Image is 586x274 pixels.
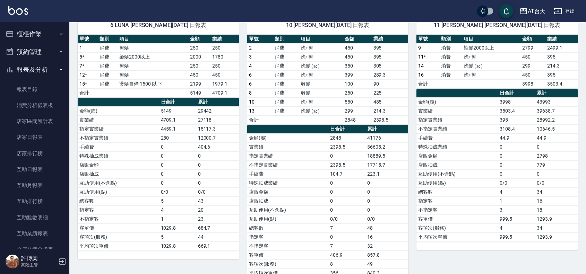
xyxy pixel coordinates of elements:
[188,35,210,44] th: 金額
[365,142,408,151] td: 36605.2
[498,223,535,232] td: 4
[3,81,67,97] a: 報表目錄
[498,160,535,169] td: 0
[365,169,408,178] td: 223.1
[196,142,239,151] td: 404.6
[439,61,462,70] td: 消費
[247,232,329,241] td: 指定客
[247,196,329,205] td: 店販抽成
[247,259,329,268] td: 客項次(服務)
[3,97,67,113] a: 消費分析儀表板
[372,61,408,70] td: 305
[498,133,535,142] td: 44.9
[98,61,118,70] td: 消費
[78,205,159,214] td: 指定客
[159,160,196,169] td: 0
[210,61,239,70] td: 250
[249,63,252,69] a: 4
[196,205,239,214] td: 20
[535,106,578,115] td: 39638.7
[78,115,159,124] td: 實業績
[365,178,408,187] td: 0
[545,61,578,70] td: 214.3
[210,35,239,44] th: 業績
[249,90,252,96] a: 8
[343,88,371,97] td: 250
[498,232,535,241] td: 999.5
[247,214,329,223] td: 互助使用(點)
[78,151,159,160] td: 特殊抽成業績
[21,262,57,268] p: 高階主管
[299,97,343,106] td: 洗+剪
[416,205,498,214] td: 不指定客
[535,124,578,133] td: 10646.5
[520,70,545,79] td: 450
[247,250,329,259] td: 客單價
[188,88,210,97] td: 5149
[328,223,365,232] td: 7
[98,52,118,61] td: 消費
[249,45,252,51] a: 2
[6,255,19,268] img: Person
[196,124,239,133] td: 15117.3
[159,142,196,151] td: 0
[78,98,239,251] table: a dense table
[78,196,159,205] td: 總客數
[118,70,188,79] td: 剪髮
[498,151,535,160] td: 0
[462,61,520,70] td: 洗髮 (女)
[159,241,196,250] td: 1029.8
[372,35,408,44] th: 業績
[498,205,535,214] td: 3
[78,35,98,44] th: 單號
[299,43,343,52] td: 洗+剪
[545,43,578,52] td: 2499.1
[196,160,239,169] td: 0
[3,210,67,226] a: 互助點數明細
[343,97,371,106] td: 550
[535,169,578,178] td: 0
[545,70,578,79] td: 395
[416,106,498,115] td: 實業績
[372,106,408,115] td: 214.3
[528,7,545,16] div: AT台大
[416,115,498,124] td: 指定實業績
[520,61,545,70] td: 299
[416,214,498,223] td: 客單價
[416,187,498,196] td: 總客數
[365,125,408,134] th: 累計
[425,22,569,29] span: 11 [PERSON_NAME] [PERSON_NAME][DATE] 日報表
[365,151,408,160] td: 18889.5
[247,151,329,160] td: 指定實業績
[365,232,408,241] td: 16
[365,241,408,250] td: 32
[196,151,239,160] td: 0
[328,178,365,187] td: 0
[273,35,299,44] th: 類別
[498,178,535,187] td: 0/0
[328,214,365,223] td: 0/0
[439,43,462,52] td: 消費
[416,151,498,160] td: 店販金額
[416,133,498,142] td: 手續費
[416,35,439,44] th: 單號
[416,79,439,88] td: 合計
[273,97,299,106] td: 消費
[343,106,371,115] td: 299
[365,187,408,196] td: 0
[196,241,239,250] td: 669.1
[520,52,545,61] td: 450
[462,70,520,79] td: 洗+剪
[299,35,343,44] th: 項目
[196,98,239,107] th: 累計
[328,133,365,142] td: 2848
[3,161,67,177] a: 互助日報表
[535,160,578,169] td: 779
[520,35,545,44] th: 金額
[247,223,329,232] td: 總客數
[196,115,239,124] td: 27118
[365,205,408,214] td: 0
[462,43,520,52] td: 染髮2000以上
[8,6,28,15] img: Logo
[196,223,239,232] td: 684.7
